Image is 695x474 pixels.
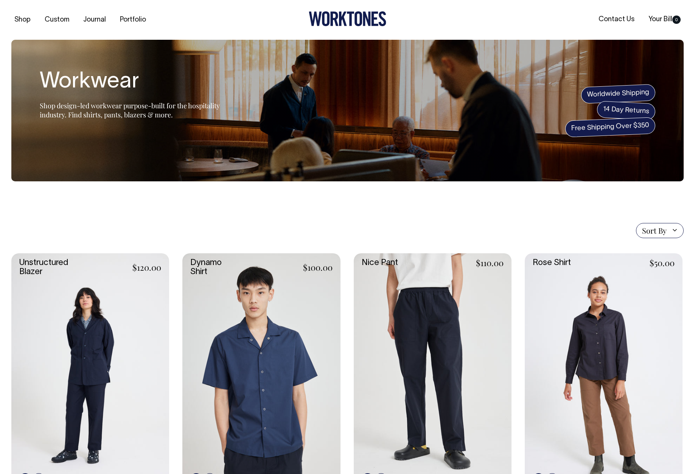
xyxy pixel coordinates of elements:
[40,70,229,94] h1: Workwear
[80,14,109,26] a: Journal
[565,117,656,137] span: Free Shipping Over $350
[42,14,72,26] a: Custom
[581,84,656,104] span: Worldwide Shipping
[40,101,220,119] span: Shop design-led workwear purpose-built for the hospitality industry. Find shirts, pants, blazers ...
[642,226,667,235] span: Sort By
[595,13,637,26] a: Contact Us
[645,13,684,26] a: Your Bill0
[117,14,149,26] a: Portfolio
[11,14,34,26] a: Shop
[597,101,656,120] span: 14 Day Returns
[672,16,681,24] span: 0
